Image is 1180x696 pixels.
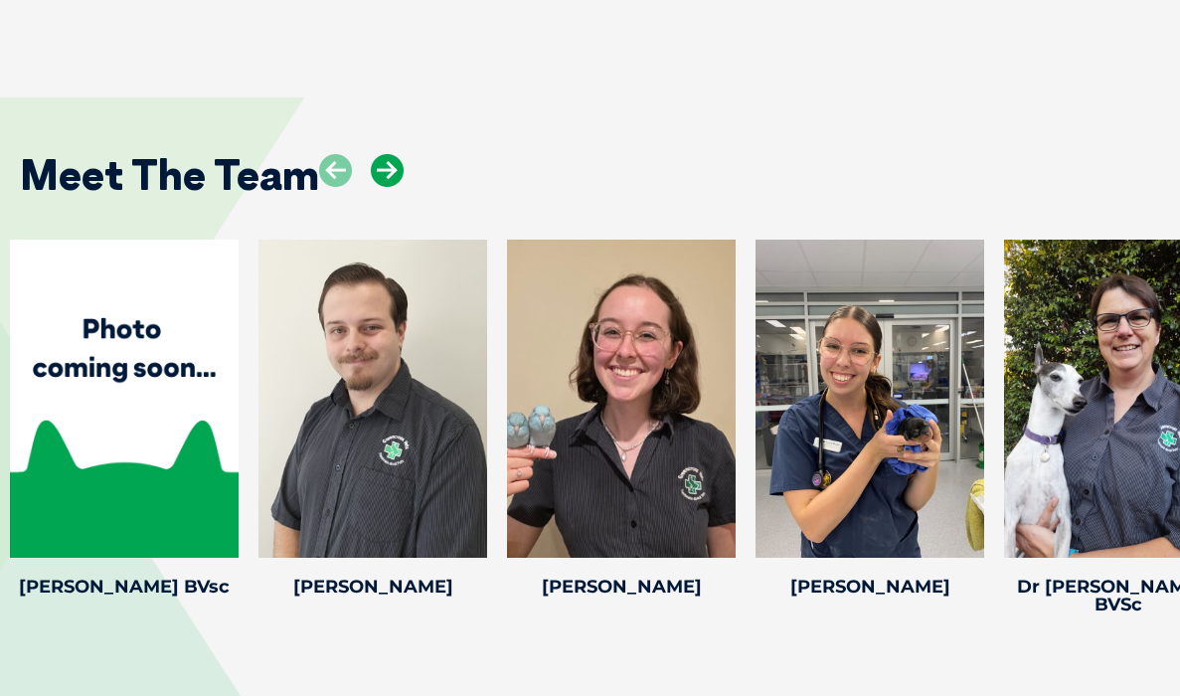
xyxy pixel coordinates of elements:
[10,578,239,596] h4: [PERSON_NAME] BVsc
[756,578,984,596] h4: [PERSON_NAME]
[258,578,487,596] h4: [PERSON_NAME]
[507,578,736,596] h4: [PERSON_NAME]
[20,154,319,196] h2: Meet The Team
